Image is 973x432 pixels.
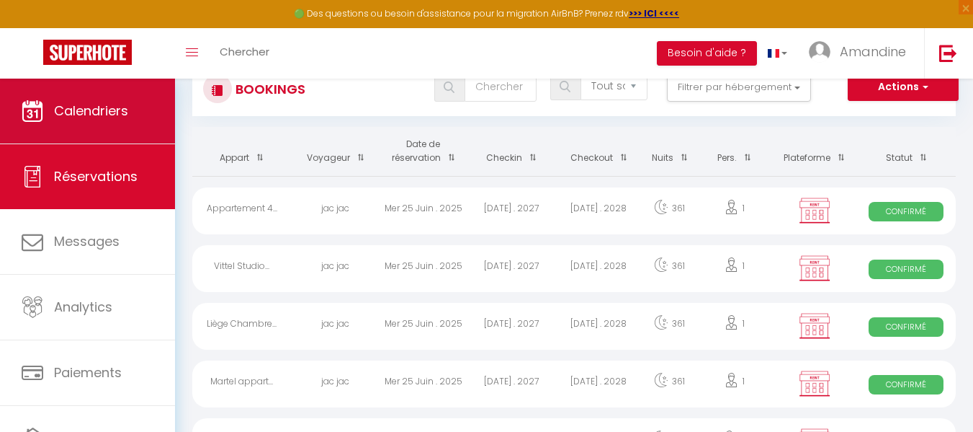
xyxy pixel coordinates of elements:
[629,7,679,19] a: >>> ICI <<<<
[848,73,959,102] button: Actions
[380,127,467,176] th: Sort by booking date
[192,127,292,176] th: Sort by rentals
[642,127,696,176] th: Sort by nights
[43,40,132,65] img: Super Booking
[54,363,122,382] span: Paiements
[465,73,537,102] input: Chercher
[696,127,773,176] th: Sort by people
[54,298,112,316] span: Analytics
[809,41,830,63] img: ...
[467,127,555,176] th: Sort by checkin
[555,127,643,176] th: Sort by checkout
[798,28,924,79] a: ... Amandine
[209,28,280,79] a: Chercher
[220,44,269,59] span: Chercher
[840,43,906,61] span: Amandine
[939,44,957,62] img: logout
[292,127,380,176] th: Sort by guest
[657,41,757,66] button: Besoin d'aide ?
[54,167,138,185] span: Réservations
[232,73,305,105] h3: Bookings
[856,127,956,176] th: Sort by status
[773,127,857,176] th: Sort by channel
[54,102,128,120] span: Calendriers
[54,232,120,250] span: Messages
[667,73,811,102] button: Filtrer par hébergement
